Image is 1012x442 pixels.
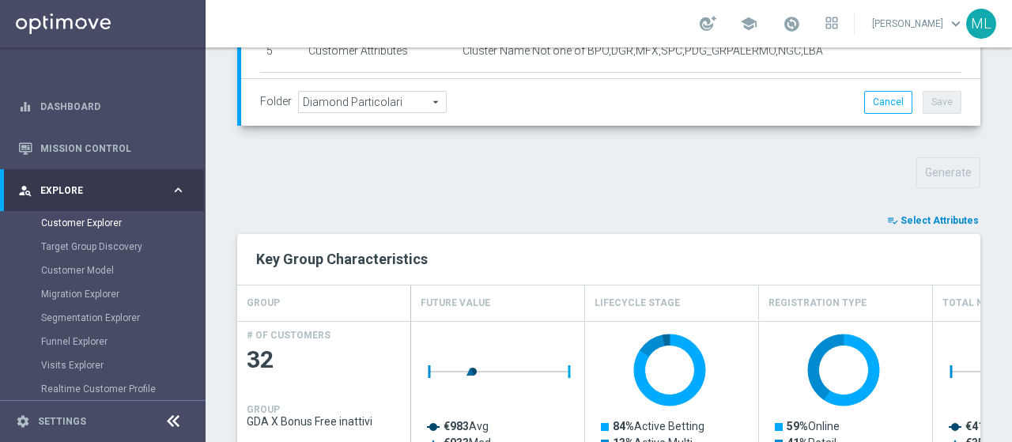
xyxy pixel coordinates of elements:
[40,127,186,169] a: Mission Control
[966,9,996,39] div: ML
[17,100,187,113] button: equalizer Dashboard
[41,240,164,253] a: Target Group Discovery
[302,32,456,72] td: Customer Attributes
[18,183,171,198] div: Explore
[41,353,204,377] div: Visits Explorer
[41,288,164,300] a: Migration Explorer
[18,183,32,198] i: person_search
[595,289,680,317] h4: Lifecycle Stage
[947,15,965,32] span: keyboard_arrow_down
[18,100,32,114] i: equalizer
[41,383,164,395] a: Realtime Customer Profile
[787,420,808,433] tspan: 59%
[260,95,292,108] label: Folder
[38,417,86,426] a: Settings
[41,217,164,229] a: Customer Explorer
[885,212,980,229] button: playlist_add_check Select Attributes
[768,289,867,317] h4: Registration Type
[256,250,961,269] h2: Key Group Characteristics
[16,414,30,429] i: settings
[444,420,469,433] tspan: €983
[41,330,204,353] div: Funnel Explorer
[17,184,187,197] button: person_search Explore keyboard_arrow_right
[41,312,164,324] a: Segmentation Explorer
[613,420,704,433] text: Active Betting
[18,85,186,127] div: Dashboard
[41,259,204,282] div: Customer Model
[965,420,1006,433] tspan: €41,895
[247,345,402,376] span: 32
[260,72,302,111] td: 6
[463,44,823,58] span: Cluster Name Not one of BPO,DGR,MFX,SPC,PDG_GRPALERMO,NGC,LBA
[41,359,164,372] a: Visits Explorer
[41,377,204,401] div: Realtime Customer Profile
[171,183,186,198] i: keyboard_arrow_right
[247,415,402,428] span: GDA X Bonus Free inattivi
[41,264,164,277] a: Customer Model
[613,420,634,433] tspan: 84%
[444,420,489,433] text: Avg
[787,420,840,433] text: Online
[247,289,280,317] h4: GROUP
[40,186,171,195] span: Explore
[870,12,966,36] a: [PERSON_NAME]keyboard_arrow_down
[41,335,164,348] a: Funnel Explorer
[247,404,280,415] h4: GROUP
[41,211,204,235] div: Customer Explorer
[740,15,757,32] span: school
[41,306,204,330] div: Segmentation Explorer
[40,85,186,127] a: Dashboard
[260,32,302,72] td: 5
[887,215,898,226] i: playlist_add_check
[302,72,456,111] td: Customer Attributes
[421,289,490,317] h4: Future Value
[41,282,204,306] div: Migration Explorer
[901,215,979,226] span: Select Attributes
[41,235,204,259] div: Target Group Discovery
[17,142,187,155] button: Mission Control
[916,157,980,188] button: Generate
[864,91,912,113] button: Cancel
[247,330,330,341] h4: # OF CUSTOMERS
[923,91,961,113] button: Save
[18,127,186,169] div: Mission Control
